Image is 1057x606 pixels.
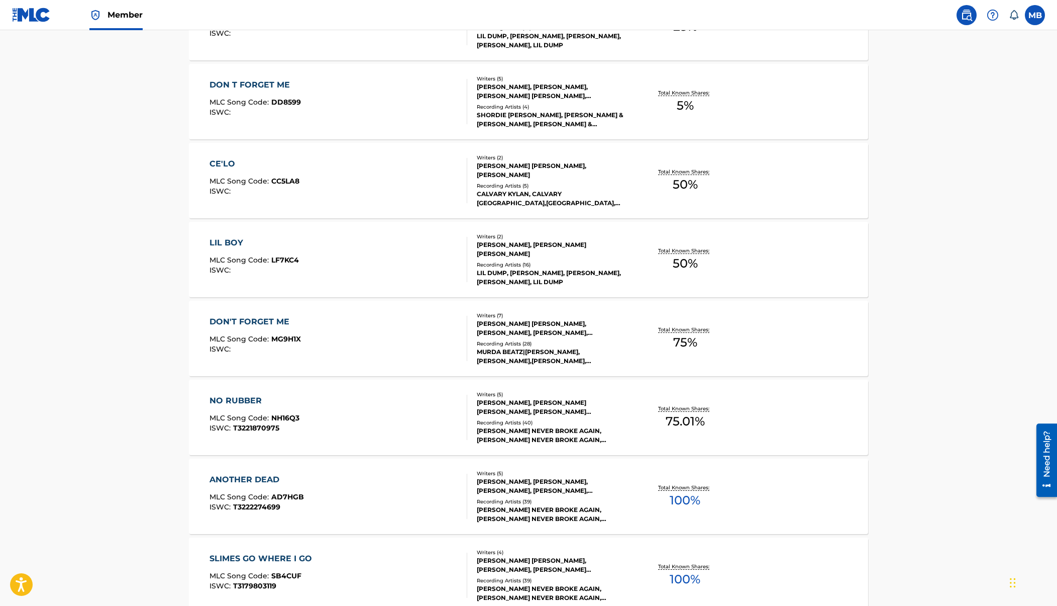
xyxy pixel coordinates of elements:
a: CE'LOMLC Song Code:CC5LA8ISWC:Writers (2)[PERSON_NAME] [PERSON_NAME], [PERSON_NAME]Recording Arti... [189,143,868,218]
span: MLC Song Code : [209,334,271,343]
span: MLC Song Code : [209,98,271,107]
div: Recording Artists ( 39 ) [477,577,628,584]
div: [PERSON_NAME] [PERSON_NAME], [PERSON_NAME], [PERSON_NAME], [PERSON_NAME] [PERSON_NAME], [PERSON_N... [477,319,628,337]
div: Writers ( 7 ) [477,312,628,319]
p: Total Known Shares: [658,89,712,97]
p: Total Known Shares: [658,247,712,254]
span: ISWC : [209,581,233,590]
div: Writers ( 5 ) [477,470,628,477]
div: LIL BOY [209,237,299,249]
div: MURDA BEATZ|[PERSON_NAME], [PERSON_NAME],[PERSON_NAME], [PERSON_NAME], [PERSON_NAME] & [PERSON_NA... [477,348,628,366]
span: MLC Song Code : [209,177,271,186]
div: LIL DUMP, [PERSON_NAME], [PERSON_NAME], [PERSON_NAME], LIL DUMP [477,269,628,287]
div: [PERSON_NAME] [PERSON_NAME], [PERSON_NAME], [PERSON_NAME] [PERSON_NAME], [PERSON_NAME] [477,556,628,574]
span: 5 % [677,97,694,115]
span: MLC Song Code : [209,571,271,580]
img: help [987,9,999,21]
span: MLC Song Code : [209,413,271,422]
a: ANOTHER DEADMLC Song Code:AD7HGBISWC:T3222274699Writers (5)[PERSON_NAME], [PERSON_NAME], [PERSON_... [189,459,868,534]
div: User Menu [1025,5,1045,25]
img: MLC Logo [12,8,51,22]
p: Total Known Shares: [658,484,712,491]
div: Writers ( 2 ) [477,154,628,161]
div: [PERSON_NAME], [PERSON_NAME], [PERSON_NAME], [PERSON_NAME], [PERSON_NAME] [PERSON_NAME] [477,477,628,495]
span: ISWC : [209,29,233,38]
span: DD8599 [271,98,301,107]
div: Drag [1010,568,1016,598]
div: Recording Artists ( 39 ) [477,498,628,505]
span: 75.01 % [666,412,705,430]
div: Notifications [1009,10,1019,20]
div: DON T FORGET ME [209,79,301,91]
iframe: Chat Widget [1007,558,1057,606]
span: ISWC : [209,344,233,354]
div: Writers ( 2 ) [477,233,628,240]
span: 100 % [670,491,700,509]
span: 50 % [673,176,698,194]
span: Member [108,9,143,21]
div: SLIMES GO WHERE I GO [209,553,317,565]
span: T3221870975 [233,423,279,432]
div: Help [983,5,1003,25]
iframe: Resource Center [1029,420,1057,501]
div: [PERSON_NAME] NEVER BROKE AGAIN, [PERSON_NAME] NEVER BROKE AGAIN, [PERSON_NAME] NEVER BROKE AGAIN... [477,505,628,524]
span: ISWC : [209,423,233,432]
span: MLC Song Code : [209,492,271,501]
div: CALVARY KYLAN, CALVARY [GEOGRAPHIC_DATA],[GEOGRAPHIC_DATA], [GEOGRAPHIC_DATA], [GEOGRAPHIC_DATA],... [477,190,628,208]
div: Writers ( 5 ) [477,75,628,82]
span: AD7HGB [271,492,304,501]
div: CE'LO [209,158,299,170]
span: T3179803119 [233,581,276,590]
span: ISWC : [209,266,233,275]
span: MLC Song Code : [209,255,271,265]
a: DON'T FORGET MEMLC Song Code:MG9H1XISWC:Writers (7)[PERSON_NAME] [PERSON_NAME], [PERSON_NAME], [P... [189,301,868,376]
div: Recording Artists ( 28 ) [477,340,628,348]
span: T3222274699 [233,502,280,511]
p: Total Known Shares: [658,563,712,570]
div: NO RUBBER [209,395,299,407]
div: LIL DUMP, [PERSON_NAME], [PERSON_NAME], [PERSON_NAME], LIL DUMP [477,32,628,50]
div: Recording Artists ( 40 ) [477,419,628,426]
span: MG9H1X [271,334,301,343]
div: [PERSON_NAME] NEVER BROKE AGAIN, [PERSON_NAME] NEVER BROKE AGAIN, [PERSON_NAME] NEVER BROKE AGAIN... [477,426,628,445]
p: Total Known Shares: [658,326,712,333]
div: [PERSON_NAME], [PERSON_NAME] [PERSON_NAME] [477,240,628,258]
div: Recording Artists ( 16 ) [477,261,628,269]
a: NO RUBBERMLC Song Code:NH16Q3ISWC:T3221870975Writers (5)[PERSON_NAME], [PERSON_NAME] [PERSON_NAME... [189,380,868,455]
span: ISWC : [209,502,233,511]
span: CC5LA8 [271,177,299,186]
a: Public Search [957,5,977,25]
div: Writers ( 4 ) [477,549,628,556]
img: search [961,9,973,21]
div: Recording Artists ( 4 ) [477,103,628,111]
div: Writers ( 5 ) [477,391,628,398]
p: Total Known Shares: [658,405,712,412]
span: ISWC : [209,108,233,117]
p: Total Known Shares: [658,168,712,176]
div: Recording Artists ( 5 ) [477,182,628,190]
a: LIL BOYMLC Song Code:LF7KC4ISWC:Writers (2)[PERSON_NAME], [PERSON_NAME] [PERSON_NAME]Recording Ar... [189,222,868,297]
div: [PERSON_NAME], [PERSON_NAME] [PERSON_NAME], [PERSON_NAME] [PERSON_NAME], SAUCEBOY SAUCEBOY, TMU3X... [477,398,628,416]
div: DON'T FORGET ME [209,316,301,328]
span: LF7KC4 [271,255,299,265]
a: DON T FORGET MEMLC Song Code:DD8599ISWC:Writers (5)[PERSON_NAME], [PERSON_NAME], [PERSON_NAME] [P... [189,64,868,139]
span: 100 % [670,570,700,588]
img: Top Rightsholder [89,9,101,21]
div: [PERSON_NAME], [PERSON_NAME], [PERSON_NAME] [PERSON_NAME], [PERSON_NAME], TRAEVON [PERSON_NAME] [477,82,628,101]
span: 50 % [673,254,698,273]
div: [PERSON_NAME] [PERSON_NAME], [PERSON_NAME] [477,161,628,180]
div: [PERSON_NAME] NEVER BROKE AGAIN, [PERSON_NAME] NEVER BROKE AGAIN, [PERSON_NAME] NEVER BROKE AGAIN... [477,584,628,602]
span: NH16Q3 [271,413,299,422]
div: SHORDIE [PERSON_NAME], [PERSON_NAME] & [PERSON_NAME], [PERSON_NAME] & [PERSON_NAME] BEATZ, [PERSO... [477,111,628,129]
span: ISWC : [209,187,233,196]
span: 75 % [673,333,697,352]
span: SB4CUF [271,571,301,580]
div: ANOTHER DEAD [209,474,304,486]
